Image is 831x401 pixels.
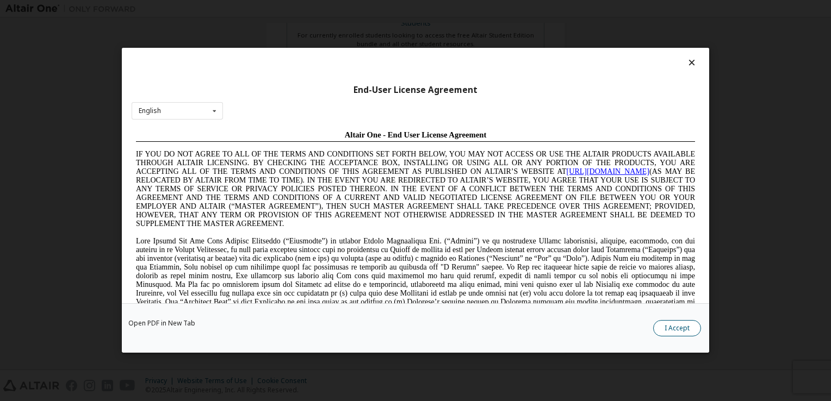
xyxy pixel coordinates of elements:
div: End-User License Agreement [132,85,699,96]
a: Open PDF in New Tab [128,321,195,327]
span: Lore Ipsumd Sit Ame Cons Adipisc Elitseddo (“Eiusmodte”) in utlabor Etdolo Magnaaliqua Eni. (“Adm... [4,111,563,189]
a: [URL][DOMAIN_NAME] [435,41,518,49]
div: English [139,108,161,114]
button: I Accept [653,321,701,337]
span: Altair One - End User License Agreement [213,4,355,13]
span: IF YOU DO NOT AGREE TO ALL OF THE TERMS AND CONDITIONS SET FORTH BELOW, YOU MAY NOT ACCESS OR USE... [4,24,563,102]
